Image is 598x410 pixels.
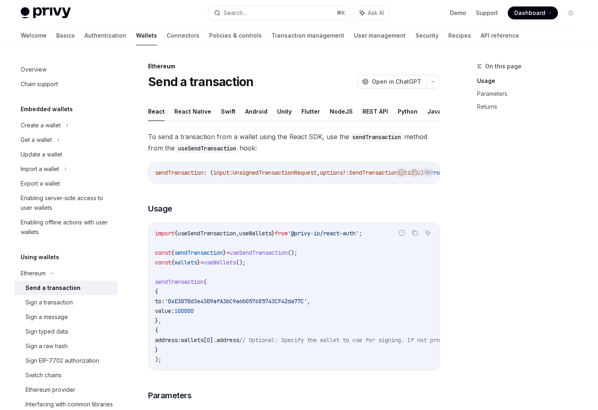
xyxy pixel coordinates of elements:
[349,169,420,176] span: SendTransactionOptions
[174,102,211,121] button: React Native
[226,249,229,256] span: =
[223,249,226,256] span: }
[204,336,207,344] span: [
[239,336,560,344] span: // Optional: Specify the wallet to use for signing. If not provided, the first wallet will be used.
[155,169,204,176] span: sendTransaction
[14,62,118,77] a: Overview
[330,102,353,121] button: NodeJS
[21,218,113,237] div: Enabling offline actions with user wallets
[477,74,584,87] a: Usage
[337,10,345,16] span: ⌘ K
[288,230,359,237] span: '@privy-io/react-auth'
[317,169,320,176] span: ,
[275,230,288,237] span: from
[224,8,246,18] div: Search...
[174,259,197,266] span: wallets
[210,336,216,344] span: ].
[21,150,62,159] div: Update a wallet
[174,249,223,256] span: sendTransaction
[174,307,194,315] span: 100000
[448,26,471,45] a: Recipes
[277,102,292,121] button: Unity
[409,228,420,238] button: Copy the contents from the code block
[167,26,199,45] a: Connectors
[508,6,558,19] a: Dashboard
[155,249,171,256] span: const
[477,100,584,113] a: Returns
[420,169,424,176] span: )
[155,327,158,334] span: {
[165,298,307,305] span: '0xE3070d3e4309afA3bC9a6b057685743CF42da77C'
[229,169,233,176] span: :
[221,102,235,121] button: Swift
[136,26,157,45] a: Wallets
[155,336,181,344] span: address:
[307,298,310,305] span: ,
[320,169,343,176] span: options
[271,230,275,237] span: }
[301,102,320,121] button: Flutter
[155,278,204,285] span: sendTransaction
[368,9,384,17] span: Ask AI
[204,278,207,285] span: (
[14,176,118,191] a: Export a wallet
[21,79,58,89] div: Chain support
[21,26,47,45] a: Welcome
[397,167,407,178] button: Report incorrect code
[21,179,60,188] div: Export a wallet
[155,356,161,363] span: );
[171,259,174,266] span: {
[14,324,118,339] a: Sign typed data
[25,341,68,351] div: Sign a raw hash
[155,288,158,295] span: {
[398,102,418,121] button: Python
[233,169,317,176] span: UnsignedTransactionRequest
[397,228,407,238] button: Report incorrect code
[14,295,118,310] a: Sign a transaction
[363,102,388,121] button: REST API
[409,167,420,178] button: Copy the contents from the code block
[416,26,439,45] a: Security
[209,26,262,45] a: Policies & controls
[245,102,267,121] button: Android
[25,298,73,307] div: Sign a transaction
[21,252,59,262] h5: Using wallets
[155,307,174,315] span: value:
[148,102,165,121] button: React
[207,336,210,344] span: 0
[354,26,406,45] a: User management
[359,230,362,237] span: ;
[155,230,174,237] span: import
[155,259,171,266] span: const
[357,75,426,89] button: Open in ChatGPT
[25,356,99,366] div: Sign EIP-7702 authorization
[174,230,178,237] span: {
[14,383,118,397] a: Ethereum provider
[197,259,200,266] span: }
[236,259,246,266] span: ();
[514,9,545,17] span: Dashboard
[148,74,254,89] h1: Send a transaction
[476,9,498,17] a: Support
[14,353,118,368] a: Sign EIP-7702 authorization
[354,6,390,20] button: Ask AI
[21,193,113,213] div: Enabling server-side access to user wallets
[21,120,61,130] div: Create a wallet
[21,104,73,114] h5: Embedded wallets
[372,78,421,86] span: Open in ChatGPT
[288,249,297,256] span: ();
[148,203,172,214] span: Usage
[85,26,126,45] a: Authentication
[450,9,466,17] a: Demo
[208,6,350,20] button: Search...⌘K
[343,169,349,176] span: ?:
[25,399,113,409] div: Interfacing with common libraries
[171,249,174,256] span: {
[14,191,118,215] a: Enabling server-side access to user wallets
[271,26,344,45] a: Transaction management
[25,283,81,293] div: Send a transaction
[14,339,118,353] a: Sign a raw hash
[481,26,519,45] a: API reference
[155,346,158,353] span: }
[564,6,577,19] button: Toggle dark mode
